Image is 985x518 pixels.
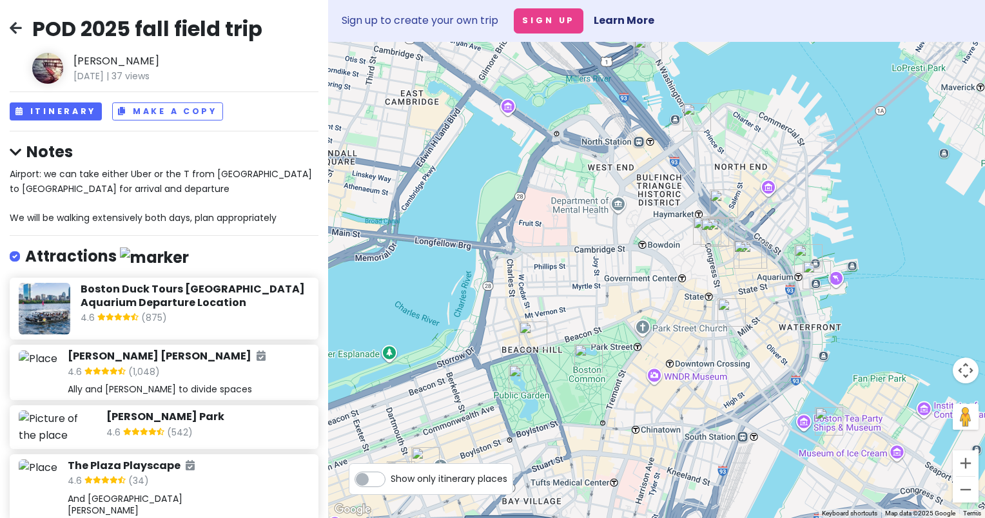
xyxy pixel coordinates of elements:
div: Boston Public Library - Central Library [382,456,420,495]
div: And [GEOGRAPHIC_DATA] [PERSON_NAME] [68,493,309,516]
div: Beacon Hill [514,316,552,355]
span: [PERSON_NAME] [73,53,262,70]
div: Boston Duck Tours New England Aquarium Departure Location [797,256,836,294]
div: Union Oyster House [701,213,740,251]
img: Picture of the place [19,283,70,334]
button: Map camera controls [953,358,979,383]
span: 4.6 [68,365,84,381]
span: 4.6 [106,425,123,442]
img: Place [19,350,57,367]
img: Google [331,501,374,518]
span: (875) [141,311,167,327]
div: Public Garden [503,360,542,398]
h4: Attractions [25,246,189,267]
h6: The Plaza Playscape [68,459,195,473]
div: The Plaza Playscape [688,211,727,250]
span: (542) [167,425,193,442]
button: Drag Pegman onto the map to open Street View [953,404,979,430]
h4: Notes [10,142,318,162]
img: Picture of the place [19,410,96,443]
span: 4.6 [68,474,84,490]
a: Open this area in Google Maps (opens a new window) [331,501,374,518]
span: | [106,70,109,82]
img: Author [32,53,63,84]
div: Paul Revere Park [629,31,667,70]
div: Ally and [PERSON_NAME] to divide spaces [68,383,309,395]
div: Boston Children's Museum [810,402,848,441]
span: (34) [128,474,149,490]
h6: [PERSON_NAME] [PERSON_NAME] [68,350,266,363]
i: Added to itinerary [186,460,195,470]
button: Itinerary [10,102,102,121]
span: [DATE] 37 views [73,69,262,83]
span: Map data ©2025 Google [885,510,955,517]
a: Terms (opens in new tab) [963,510,981,517]
div: Boston Common [569,339,608,378]
div: The New England Holocaust Memorial [696,213,734,252]
span: Airport: we can take either Uber or the T from [GEOGRAPHIC_DATA] to [GEOGRAPHIC_DATA] for arrival... [10,168,315,224]
i: Added to itinerary [257,350,266,361]
button: Make a Copy [112,102,223,121]
h2: POD 2025 fall field trip [32,15,262,43]
span: 4.6 [81,311,97,327]
div: Copley Square [406,442,445,481]
a: Learn More [594,13,654,28]
button: Keyboard shortcuts [822,509,877,518]
div: Faneuil Hall Marketplace [728,235,767,274]
button: Zoom out [953,477,979,503]
img: Place [19,459,57,476]
h6: [PERSON_NAME] Park [106,410,309,424]
button: Zoom in [953,450,979,476]
div: Post Office Square [712,293,751,332]
img: marker [120,247,189,267]
span: (1,048) [128,365,160,381]
div: Rose Kennedy Greenway [705,184,743,223]
div: Quincy Market [734,235,772,274]
div: Boston Marriott Long Wharf [789,239,828,278]
div: Freedom Trail [678,98,716,137]
button: Sign Up [514,8,583,34]
span: Show only itinerary places [391,472,507,486]
h6: Boston Duck Tours [GEOGRAPHIC_DATA] Aquarium Departure Location [81,283,309,310]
